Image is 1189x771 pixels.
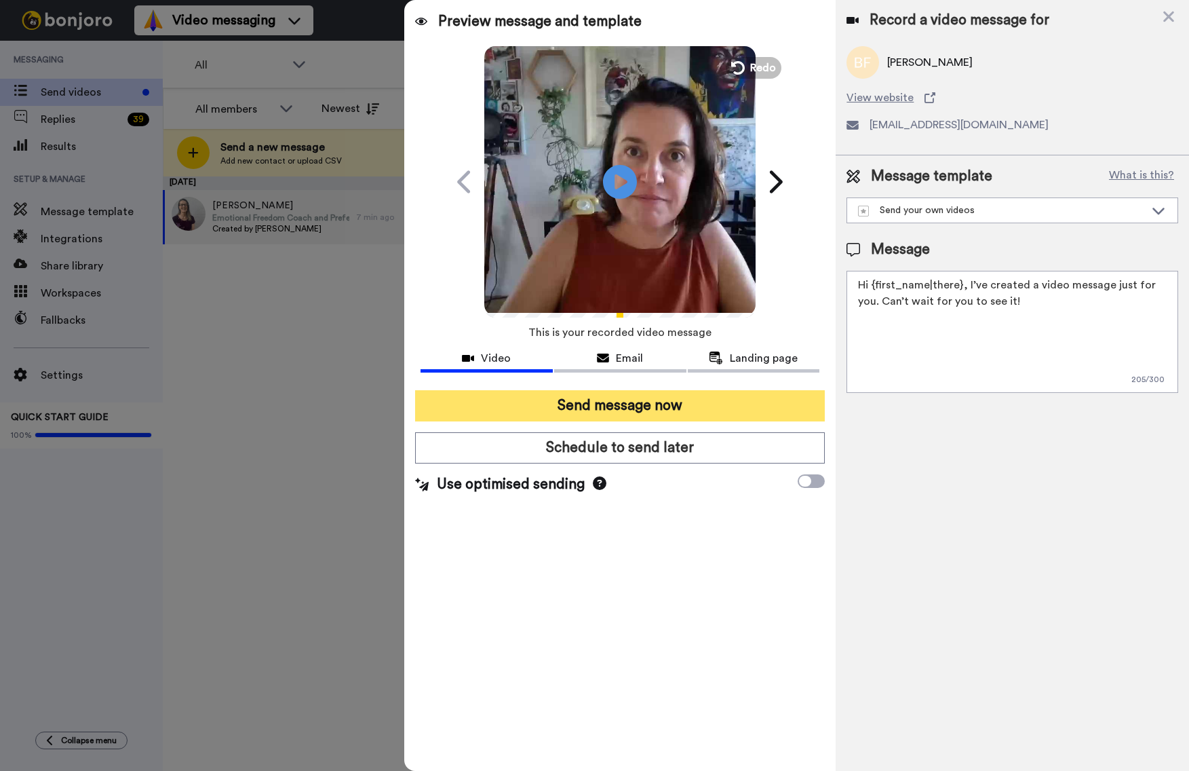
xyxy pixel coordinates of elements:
a: View website [846,90,1178,106]
span: Message [871,240,930,260]
span: Video [481,350,511,366]
button: Send message now [415,390,825,421]
span: Landing page [730,350,798,366]
div: Send your own videos [858,204,1145,217]
span: Use optimised sending [437,474,585,495]
span: This is your recorded video message [528,318,712,347]
span: View website [846,90,914,106]
span: [EMAIL_ADDRESS][DOMAIN_NAME] [870,117,1049,133]
span: Email [616,350,643,366]
button: What is this? [1105,166,1178,187]
button: Schedule to send later [415,432,825,464]
textarea: Hi {first_name|there}, I’ve created a video message just for you. Can’t wait for you to see it! [846,271,1178,393]
span: Message template [871,166,992,187]
img: demo-template.svg [858,206,869,217]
